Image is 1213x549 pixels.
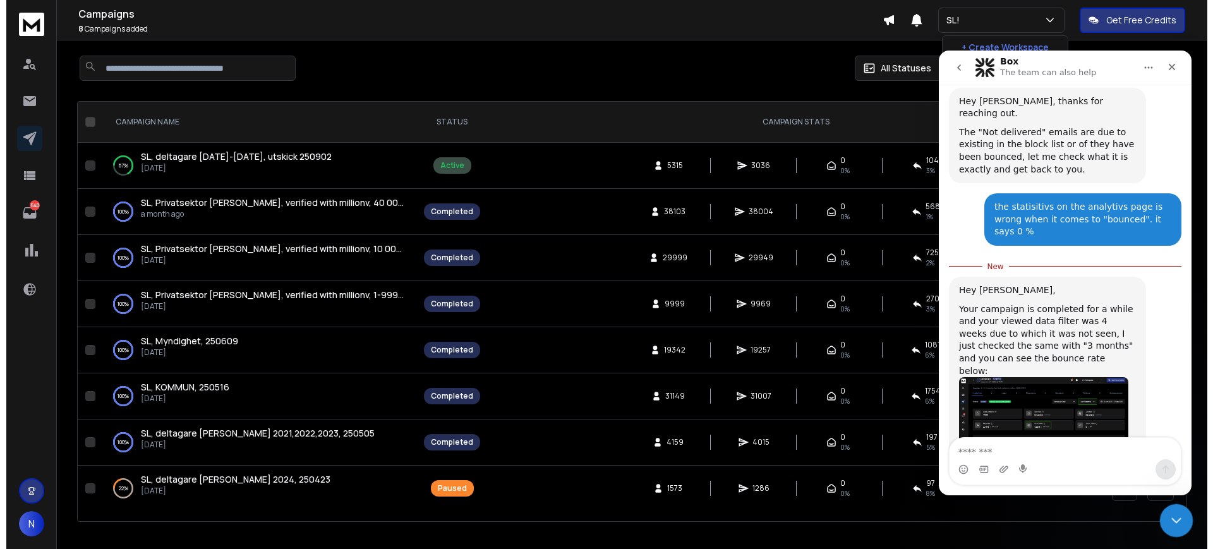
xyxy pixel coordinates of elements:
p: [DATE] [135,440,368,450]
span: 0% [834,488,843,498]
span: 9969 [744,299,764,309]
p: 100 % [111,298,123,310]
button: + Create Workspace [936,36,1061,59]
p: Campaigns added [72,24,876,34]
p: [DATE] [135,255,397,265]
td: 100%SL, deltagare [PERSON_NAME] 2021,2022,2023, 250505[DATE] [94,419,410,466]
span: 19257 [744,345,764,355]
iframe: Intercom live chat [1154,504,1187,538]
span: 8 [72,23,77,34]
span: 5 % [920,442,929,452]
div: Completed [425,391,467,401]
p: 100 % [111,205,123,218]
p: [DATE] [135,163,325,173]
div: Lakshita says… [10,226,243,461]
p: 100 % [111,251,123,264]
span: SL, Privatsektor [PERSON_NAME], verified with millionv, 10 000-39 999, 250626 [135,243,466,255]
p: 540 [23,200,33,210]
span: 8 % [920,488,929,498]
p: [DATE] [135,394,223,404]
td: 100%SL, Privatsektor [PERSON_NAME], verified with millionv, 10 000-39 999, 250626[DATE] [94,235,410,281]
button: Send a message… [217,409,237,429]
a: SL, Privatsektor [PERSON_NAME], verified with millionv, 1-9999, 250619 [135,289,397,301]
td: 22%SL, deltagare [PERSON_NAME] 2024, 250423[DATE] [94,466,410,512]
p: 100 % [111,436,123,449]
span: SL, Privatsektor [PERSON_NAME], verified with millionv, 1-9999, 250619 [135,289,433,301]
button: Upload attachment [60,414,70,424]
span: 9999 [658,299,679,309]
span: 1754 [919,386,934,396]
a: SL, deltagare [PERSON_NAME] 2021,2022,2023, 250505 [135,427,368,440]
button: N [13,511,38,536]
span: 38004 [742,207,767,217]
span: 270 [920,294,933,304]
p: [DATE] [135,486,324,496]
a: SL, KOMMUN, 250516 [135,381,223,394]
span: SL, deltagare [PERSON_NAME] 2021,2022,2023, 250505 [135,427,368,439]
div: Completed [425,299,467,309]
span: 197 [920,432,931,442]
a: SL, deltagare [PERSON_NAME] 2024, 250423 [135,473,324,486]
span: 5315 [661,160,677,171]
iframe: Intercom live chat [932,51,1185,495]
span: 29999 [656,253,681,263]
span: 568 [919,202,934,212]
a: SL, Privatsektor [PERSON_NAME], verified with millionv, 40 000-slutet,250804 [135,196,397,209]
span: 0 [834,386,839,396]
span: 0 [834,340,839,350]
span: SL, Privatsektor [PERSON_NAME], verified with millionv, 40 000-slutet,250804 [135,196,461,208]
div: Paused [431,483,461,493]
td: 100%SL, Myndighet, 250609[DATE] [94,327,410,373]
span: 0 [834,248,839,258]
a: SL, Myndighet, 250609 [135,335,232,347]
span: 0% [834,304,843,314]
span: 0 [834,202,839,212]
div: Hey [PERSON_NAME],Your campaign is completed for a while and your viewed data filter was 4 weeks ... [10,226,207,433]
span: 31149 [659,391,679,401]
h1: Campaigns [72,6,876,21]
span: 1 % [919,212,927,222]
div: Completed [425,345,467,355]
span: 2 % [920,258,928,268]
span: 38103 [658,207,679,217]
button: Gif picker [40,414,50,424]
th: CAMPAIGN STATS [481,102,1098,143]
div: Hey [PERSON_NAME], [20,234,197,246]
div: Active [434,160,458,171]
span: 0% [834,212,843,222]
span: 31007 [744,391,765,401]
span: 3 % [920,304,929,314]
div: Completed [425,437,467,447]
p: 100 % [111,390,123,402]
td: 100%SL, Privatsektor [PERSON_NAME], verified with millionv, 1-9999, 250619[DATE] [94,281,410,327]
span: 4159 [660,437,677,447]
a: SL, deltagare [DATE]-[DATE], utskick 250902 [135,150,325,163]
td: 100%SL, Privatsektor [PERSON_NAME], verified with millionv, 40 000-slutet,250804a month ago [94,189,410,235]
span: 0 [834,155,839,166]
textarea: Message… [11,387,242,409]
span: 19342 [658,345,679,355]
span: 0% [834,442,843,452]
span: 0 [834,478,839,488]
td: 100%SL, KOMMUN, 250516[DATE] [94,373,410,419]
span: 29949 [742,253,767,263]
span: 1286 [746,483,763,493]
img: logo [13,13,38,36]
span: SL, KOMMUN, 250516 [135,381,223,393]
p: All Statuses [874,62,925,75]
span: 3036 [745,160,764,171]
span: 6 % [919,350,928,360]
div: Your campaign is completed for a while and your viewed data filter was 4 weeks due to which it wa... [20,253,197,327]
span: SL, deltagare [PERSON_NAME] 2024, 250423 [135,473,324,485]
